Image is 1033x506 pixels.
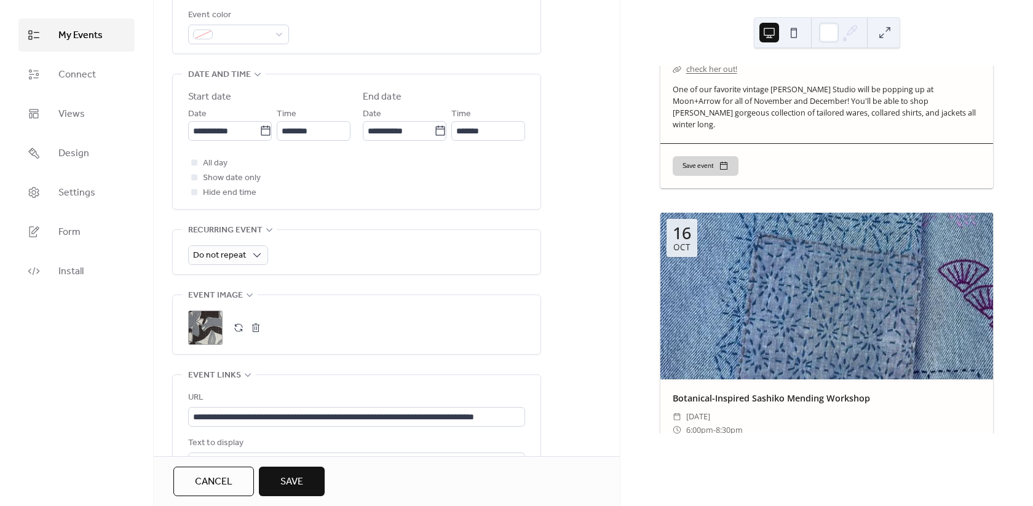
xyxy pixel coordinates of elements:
[363,107,381,122] span: Date
[195,475,232,489] span: Cancel
[18,18,135,52] a: My Events
[451,107,471,122] span: Time
[686,424,713,437] span: 6:00pm
[188,288,243,303] span: Event image
[188,436,523,451] div: Text to display
[203,171,261,186] span: Show date only
[188,390,523,405] div: URL
[673,392,870,404] a: Botanical-Inspired Sashiko Mending Workshop
[673,156,738,176] button: Save event
[673,243,690,252] div: Oct
[58,28,103,43] span: My Events
[673,63,681,76] div: ​
[203,186,256,200] span: Hide end time
[363,90,402,105] div: End date
[18,255,135,288] a: Install
[713,424,716,437] span: -
[188,8,287,23] div: Event color
[58,225,81,240] span: Form
[259,467,325,496] button: Save
[188,223,263,238] span: Recurring event
[188,107,207,122] span: Date
[18,58,135,91] a: Connect
[58,264,84,279] span: Install
[58,186,95,200] span: Settings
[18,176,135,209] a: Settings
[203,156,228,171] span: All day
[660,84,993,131] div: One of our favorite vintage [PERSON_NAME] Studio will be popping up at Moon+Arrow for all of Nove...
[280,475,303,489] span: Save
[18,136,135,170] a: Design
[18,215,135,248] a: Form
[686,410,710,423] span: [DATE]
[673,410,681,423] div: ​
[188,310,223,345] div: ;
[193,247,246,264] span: Do not repeat
[188,368,241,383] span: Event links
[673,424,681,437] div: ​
[277,107,296,122] span: Time
[673,224,691,241] div: 16
[58,146,89,161] span: Design
[18,97,135,130] a: Views
[58,107,85,122] span: Views
[686,64,737,74] a: check her out!
[188,68,251,82] span: Date and time
[173,467,254,496] button: Cancel
[188,90,231,105] div: Start date
[716,424,743,437] span: 8:30pm
[58,68,96,82] span: Connect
